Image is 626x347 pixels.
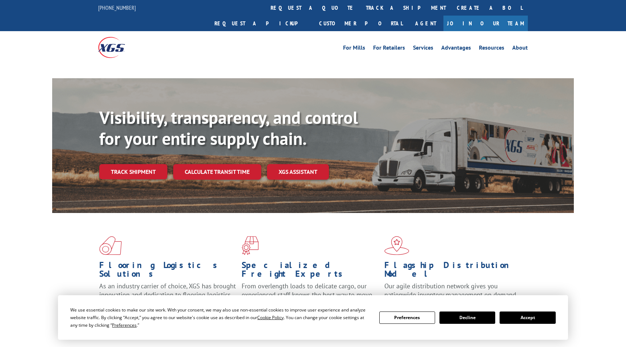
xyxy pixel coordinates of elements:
[173,164,261,180] a: Calculate transit time
[384,282,518,299] span: Our agile distribution network gives you nationwide inventory management on demand.
[99,261,236,282] h1: Flooring Logistics Solutions
[99,236,122,255] img: xgs-icon-total-supply-chain-intelligence-red
[98,4,136,11] a: [PHONE_NUMBER]
[443,16,528,31] a: Join Our Team
[373,45,405,53] a: For Retailers
[413,45,433,53] a: Services
[242,261,379,282] h1: Specialized Freight Experts
[384,236,409,255] img: xgs-icon-flagship-distribution-model-red
[99,106,358,150] b: Visibility, transparency, and control for your entire supply chain.
[408,16,443,31] a: Agent
[479,45,504,53] a: Resources
[500,312,555,324] button: Accept
[70,306,370,329] div: We use essential cookies to make our site work. With your consent, we may also use non-essential ...
[242,282,379,314] p: From overlength loads to delicate cargo, our experienced staff knows the best way to move your fr...
[267,164,329,180] a: XGS ASSISTANT
[441,45,471,53] a: Advantages
[99,282,236,308] span: As an industry carrier of choice, XGS has brought innovation and dedication to flooring logistics...
[257,314,284,321] span: Cookie Policy
[439,312,495,324] button: Decline
[112,322,137,328] span: Preferences
[242,236,259,255] img: xgs-icon-focused-on-flooring-red
[58,295,568,340] div: Cookie Consent Prompt
[99,164,167,179] a: Track shipment
[379,312,435,324] button: Preferences
[209,16,314,31] a: Request a pickup
[512,45,528,53] a: About
[314,16,408,31] a: Customer Portal
[343,45,365,53] a: For Mills
[384,261,521,282] h1: Flagship Distribution Model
